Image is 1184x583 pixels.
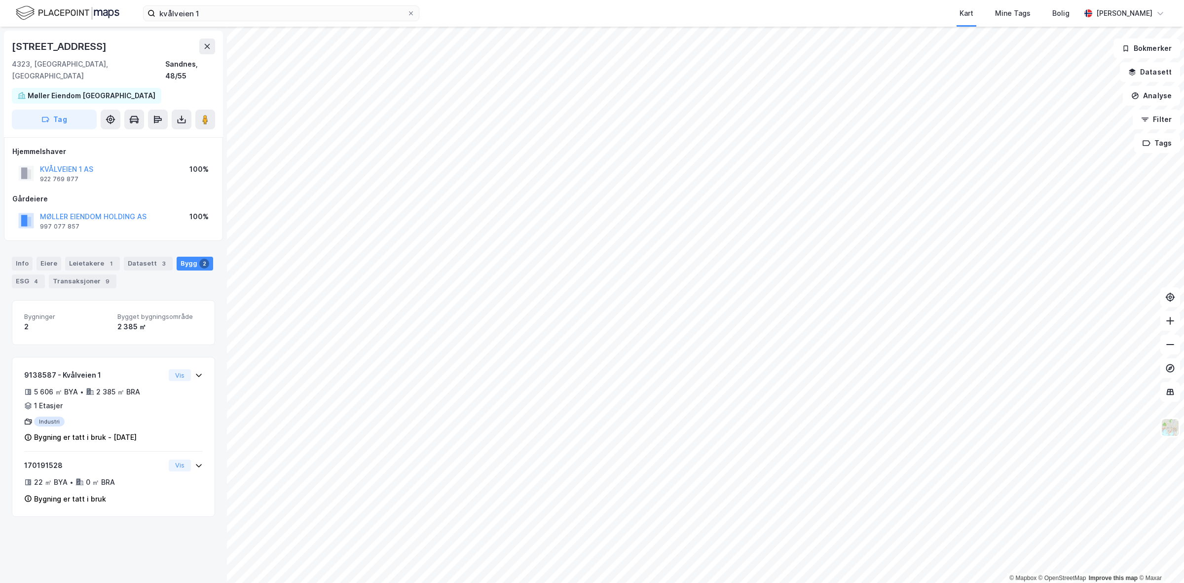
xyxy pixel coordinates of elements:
[40,223,79,231] div: 997 077 857
[12,39,109,54] div: [STREET_ADDRESS]
[12,274,45,288] div: ESG
[169,369,191,381] button: Vis
[1096,7,1152,19] div: [PERSON_NAME]
[106,259,116,269] div: 1
[159,259,169,269] div: 3
[31,276,41,286] div: 4
[24,312,110,321] span: Bygninger
[155,6,407,21] input: Søk på adresse, matrikkel, gårdeiere, leietakere eller personer
[37,257,61,271] div: Eiere
[34,400,63,412] div: 1 Etasjer
[34,493,106,505] div: Bygning er tatt i bruk
[1134,133,1180,153] button: Tags
[117,312,203,321] span: Bygget bygningsområde
[103,276,112,286] div: 9
[1135,536,1184,583] div: Kontrollprogram for chat
[1089,575,1138,582] a: Improve this map
[12,193,215,205] div: Gårdeiere
[1052,7,1070,19] div: Bolig
[189,211,209,223] div: 100%
[1113,39,1180,58] button: Bokmerker
[1120,62,1180,82] button: Datasett
[1009,575,1036,582] a: Mapbox
[117,321,203,333] div: 2 385 ㎡
[70,478,74,486] div: •
[12,257,33,271] div: Info
[189,163,209,175] div: 100%
[199,259,209,269] div: 2
[49,274,116,288] div: Transaksjoner
[40,175,78,183] div: 922 769 877
[124,257,173,271] div: Datasett
[12,146,215,157] div: Hjemmelshaver
[28,90,155,102] div: Møller Eiendom [GEOGRAPHIC_DATA]
[24,460,165,471] div: 170191528
[12,110,97,129] button: Tag
[1133,110,1180,129] button: Filter
[34,431,137,443] div: Bygning er tatt i bruk - [DATE]
[16,4,119,22] img: logo.f888ab2527a4732fd821a326f86c7f29.svg
[24,321,110,333] div: 2
[1135,536,1184,583] iframe: Chat Widget
[169,460,191,471] button: Vis
[960,7,973,19] div: Kart
[1161,418,1180,437] img: Z
[34,386,78,398] div: 5 606 ㎡ BYA
[1123,86,1180,106] button: Analyse
[995,7,1031,19] div: Mine Tags
[165,58,215,82] div: Sandnes, 48/55
[80,388,84,396] div: •
[86,476,115,488] div: 0 ㎡ BRA
[65,257,120,271] div: Leietakere
[24,369,165,381] div: 9138587 - Kvålveien 1
[1038,575,1086,582] a: OpenStreetMap
[12,58,165,82] div: 4323, [GEOGRAPHIC_DATA], [GEOGRAPHIC_DATA]
[34,476,68,488] div: 22 ㎡ BYA
[96,386,140,398] div: 2 385 ㎡ BRA
[177,257,213,271] div: Bygg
